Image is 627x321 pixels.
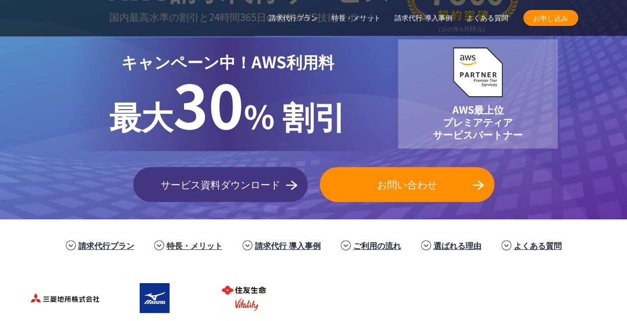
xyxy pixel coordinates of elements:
[69,37,386,151] a: キャンペーン中！AWS利用料 最大30% 割引
[109,92,173,138] span: 最大
[269,13,318,23] a: 請求代行プラン
[109,8,391,25] p: 国内最高水準の割引と 24時間365日の無料AWS技術サポート
[133,167,308,202] a: サービス資料ダウンロード
[205,278,284,318] img: 住友生命保険相互
[294,278,374,318] img: フジモトHD
[320,167,494,202] a: お問い合わせ
[453,47,503,97] img: AWSプレミアティアサービスパートナー
[173,60,244,147] span: 30
[109,73,346,139] p: % 割引
[395,13,452,23] a: 請求代行 導入事例
[332,13,381,23] a: 特長・メリット
[514,239,562,251] a: よくある質問
[474,278,554,318] img: ヤマサ醤油
[523,13,578,23] span: お申し込み
[523,10,578,26] a: お申し込み
[115,278,195,318] img: ミズノ
[353,239,401,251] a: ご利用の流れ
[433,239,481,251] a: 選ばれる理由
[320,177,494,192] span: お問い合わせ
[109,49,346,73] p: キャンペーン中！AWS利用料
[78,239,134,251] a: 請求代行プラン
[466,13,508,23] a: よくある質問
[384,278,464,318] img: エアトリ
[433,103,523,141] p: AWS最上位 プレミアティア サービスパートナー
[167,239,222,251] a: 特長・メリット
[255,239,321,251] a: 請求代行 導入事例
[133,177,308,192] span: サービス資料ダウンロード
[25,278,105,318] img: 三菱地所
